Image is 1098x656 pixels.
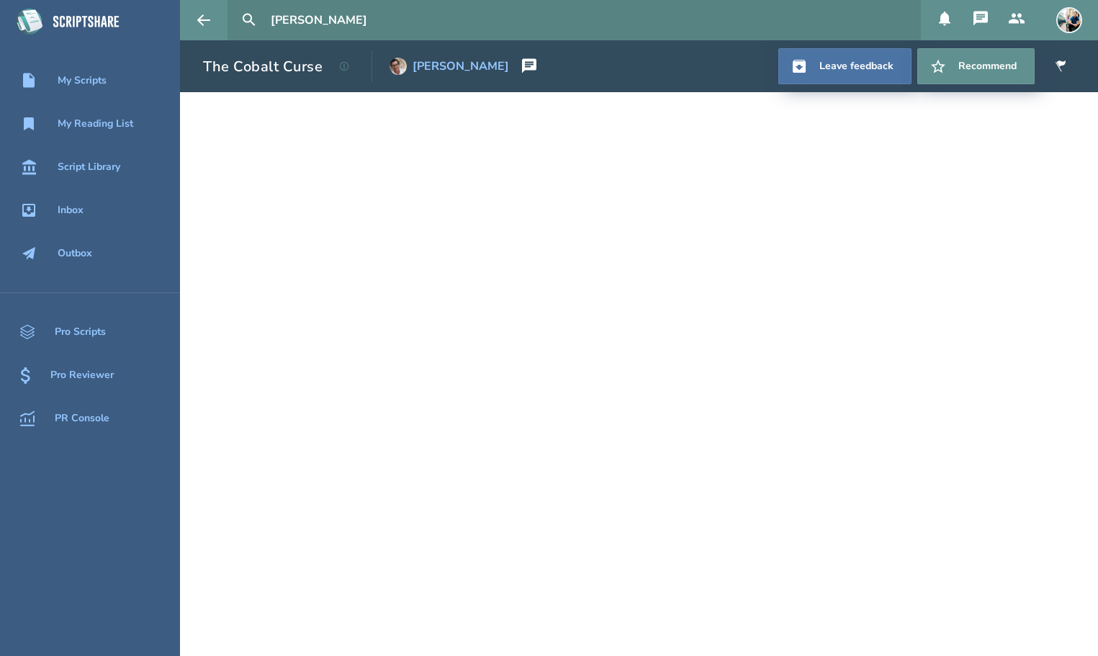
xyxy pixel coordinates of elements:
[55,326,106,338] div: Pro Scripts
[390,50,509,82] a: [PERSON_NAME]
[203,57,323,76] h1: The Cobalt Curse
[58,75,107,86] div: My Scripts
[50,369,114,381] div: Pro Reviewer
[413,60,509,73] div: [PERSON_NAME]
[58,205,84,216] div: Inbox
[55,413,109,424] div: PR Console
[58,161,120,173] div: Script Library
[917,48,1035,84] button: Recommend
[328,50,360,82] button: View script details
[390,58,407,75] img: user_1714333753-crop.jpg
[778,48,912,84] a: Leave feedback
[1056,7,1082,33] img: user_1673573717-crop.jpg
[58,248,92,259] div: Outbox
[58,118,133,130] div: My Reading List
